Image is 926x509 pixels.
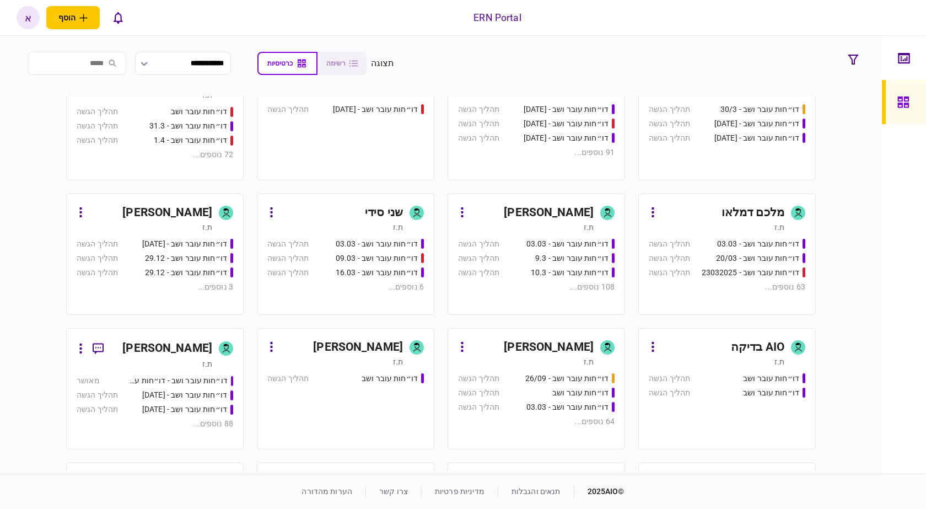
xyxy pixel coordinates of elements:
[531,267,609,278] div: דו״חות עובר ושב - 10.3
[393,87,403,98] div: ת.ז
[46,6,100,29] button: פתח תפריט להוספת לקוח
[714,132,799,144] div: דו״חות עובר ושב - 02/09/25
[313,339,403,356] div: [PERSON_NAME]
[145,267,227,278] div: דו״חות עובר ושב - 29.12
[526,238,609,250] div: דו״חות עובר ושב - 03.03
[743,387,799,399] div: דו״חות עובר ושב
[458,238,499,250] div: תהליך הגשה
[267,238,309,250] div: תהליך הגשה
[142,404,227,415] div: דו״חות עובר ושב - 31.10.2024
[365,204,403,222] div: שני סידי
[77,389,118,401] div: תהליך הגשה
[504,204,594,222] div: [PERSON_NAME]
[458,267,499,278] div: תהליך הגשה
[584,222,594,233] div: ת.ז
[458,373,499,384] div: תהליך הגשה
[743,373,799,384] div: דו״חות עובר ושב
[267,60,293,67] span: כרטיסיות
[106,6,130,29] button: פתח רשימת התראות
[552,387,609,399] div: דו״חות עובר ושב
[267,253,309,264] div: תהליך הגשה
[77,238,118,250] div: תהליך הגשה
[66,328,244,449] a: [PERSON_NAME]ת.זדו״חות עובר ושב - דו״חות עובר ושב מאושרדו״חות עובר ושב - 30.10.24תהליך הגשהדו״חות...
[448,328,625,449] a: [PERSON_NAME]ת.זדו״חות עובר ושב - 26/09תהליך הגשהדו״חות עובר ושבתהליך הגשהדו״חות עובר ושב - 03.03...
[77,135,118,146] div: תהליך הגשה
[584,87,594,98] div: ת.ז
[77,253,118,264] div: תהליך הגשה
[267,373,309,384] div: תהליך הגשה
[448,59,625,180] a: [PERSON_NAME]ת.זדו״חות עובר ושב - 19/03/2025תהליך הגשהדו״חות עובר ושב - 19.3.25תהליך הגשהדו״חות ע...
[649,253,690,264] div: תהליך הגשה
[524,104,609,115] div: דו״חות עובר ושב - 19/03/2025
[77,404,118,415] div: תהליך הגשה
[257,328,434,449] a: [PERSON_NAME]ת.זדו״חות עובר ושבתהליך הגשה
[17,6,40,29] button: א
[716,253,799,264] div: דו״חות עובר ושב - 20/03
[702,267,799,278] div: דו״חות עובר ושב - 23032025
[77,120,118,132] div: תהליך הגשה
[717,238,799,250] div: דו״חות עובר ושב - 03.03
[524,118,609,130] div: דו״חות עובר ושב - 19.3.25
[371,57,395,70] div: תצוגה
[336,267,418,278] div: דו״חות עובר ושב - 16.03
[257,59,434,180] a: נויה סקרת.זדו״חות עובר ושב - 19.03.2025תהליך הגשה
[584,356,594,367] div: ת.ז
[77,375,100,387] div: מאושר
[649,281,805,293] div: 63 נוספים ...
[122,204,212,222] div: [PERSON_NAME]
[435,487,484,496] a: מדיניות פרטיות
[202,89,212,100] div: ת.ז
[458,253,499,264] div: תהליך הגשה
[525,373,609,384] div: דו״חות עובר ושב - 26/09
[535,253,609,264] div: דו״חות עובר ושב - 9.3
[458,281,615,293] div: 108 נוספים ...
[393,356,403,367] div: ת.ז
[317,52,367,75] button: רשימה
[142,238,227,250] div: דו״חות עובר ושב - 26.12.24
[649,387,690,399] div: תהליך הגשה
[526,401,609,413] div: דו״חות עובר ושב - 03.03
[722,204,784,222] div: מלכם דמלאו
[774,222,784,233] div: ת.ז
[77,281,233,293] div: 3 נוספים ...
[202,222,212,233] div: ת.ז
[524,132,609,144] div: דו״חות עובר ושב - 19.3.25
[202,358,212,369] div: ת.ז
[149,120,227,132] div: דו״חות עובר ושב - 31.3
[458,147,615,158] div: 91 נוספים ...
[257,194,434,315] a: שני סידית.זדו״חות עובר ושב - 03.03תהליך הגשהדו״חות עובר ושב - 09.03תהליך הגשהדו״חות עובר ושב - 16...
[142,389,227,401] div: דו״חות עובר ושב - 30.10.24
[458,132,499,144] div: תהליך הגשה
[77,418,233,430] div: 88 נוספים ...
[649,267,690,278] div: תהליך הגשה
[77,106,118,117] div: תהליך הגשה
[154,135,227,146] div: דו״חות עובר ושב - 1.4
[267,104,309,115] div: תהליך הגשה
[638,328,816,449] a: AIO בדיקהת.זדו״חות עובר ושבתהליך הגשהדו״חות עובר ושבתהליך הגשה
[458,387,499,399] div: תהליך הגשה
[362,373,418,384] div: דו״חות עובר ושב
[731,339,784,356] div: AIO בדיקה
[129,375,228,387] div: דו״חות עובר ושב - דו״חות עובר ושב
[504,339,594,356] div: [PERSON_NAME]
[66,59,244,180] a: [PERSON_NAME]ת.זדו״חות עובר ושבתהליך הגשהדו״חות עובר ושב - 31.3תהליך הגשהדו״חות עובר ושב - 1.4תהל...
[458,118,499,130] div: תהליך הגשה
[326,60,346,67] span: רשימה
[720,104,799,115] div: דו״חות עובר ושב - 30/3
[393,222,403,233] div: ת.ז
[458,104,499,115] div: תהליך הגשה
[267,267,309,278] div: תהליך הגשה
[458,416,615,427] div: 64 נוספים ...
[379,487,408,496] a: צרו קשר
[257,52,317,75] button: כרטיסיות
[649,132,690,144] div: תהליך הגשה
[333,104,418,115] div: דו״חות עובר ושב - 19.03.2025
[77,267,118,278] div: תהליך הגשה
[649,238,690,250] div: תהליך הגשה
[458,401,499,413] div: תהליך הגשה
[122,340,212,357] div: [PERSON_NAME]
[714,118,799,130] div: דו״חות עובר ושב - 31.08.25
[145,253,227,264] div: דו״חות עובר ושב - 29.12
[638,194,816,315] a: מלכם דמלאות.זדו״חות עובר ושב - 03.03תהליך הגשהדו״חות עובר ושב - 20/03תהליך הגשהדו״חות עובר ושב - ...
[649,373,690,384] div: תהליך הגשה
